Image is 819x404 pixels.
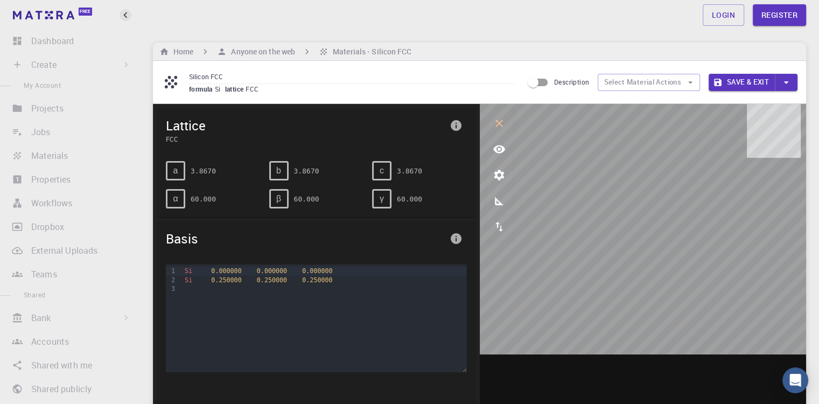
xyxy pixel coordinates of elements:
span: 0.250000 [257,276,287,284]
a: Register [753,4,806,26]
button: info [445,115,467,136]
span: Description [554,78,589,86]
img: logo [13,11,74,19]
span: FCC [166,134,445,144]
button: info [445,228,467,249]
a: Login [703,4,744,26]
span: γ [380,194,384,204]
div: 3 [166,284,177,293]
h6: Anyone on the web [227,46,295,58]
pre: 3.8670 [191,162,216,180]
span: Free [80,9,90,15]
span: c [380,166,384,176]
span: a [173,166,178,176]
h6: Home [169,46,193,58]
button: Select Material Actions [598,74,700,91]
span: Si [185,276,192,284]
pre: 3.8670 [397,162,422,180]
pre: 3.8670 [294,162,319,180]
a: Free [11,6,96,24]
span: FCC [246,85,263,93]
h6: Materials - Silicon FCC [328,46,411,58]
span: β [276,194,281,204]
button: Save & Exit [709,74,775,91]
span: α [173,194,178,204]
div: Open Intercom Messenger [782,367,808,393]
span: 0.250000 [302,276,332,284]
span: lattice [225,85,246,93]
div: 1 [166,267,177,275]
pre: 60.000 [397,190,422,208]
div: 2 [166,276,177,284]
span: 0.000000 [302,267,332,275]
pre: 60.000 [191,190,216,208]
span: 0.000000 [211,267,241,275]
span: Basis [166,230,445,247]
nav: breadcrumb [157,46,414,58]
pre: 60.000 [294,190,319,208]
span: 0.250000 [211,276,241,284]
span: Si [185,267,192,275]
span: My Account [24,81,61,89]
span: Shared [24,290,45,299]
span: formula [189,85,215,93]
span: Lattice [166,117,445,134]
span: b [276,166,281,176]
span: 0.000000 [257,267,287,275]
span: Si [215,85,225,93]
